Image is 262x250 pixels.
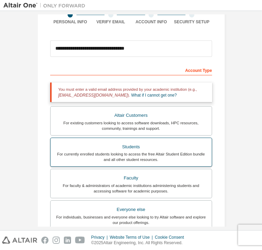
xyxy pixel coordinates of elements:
[64,237,71,244] img: linkedin.svg
[55,120,208,131] div: For existing customers looking to access software downloads, HPC resources, community, trainings ...
[131,19,172,25] div: Account Info
[91,235,110,240] div: Privacy
[58,93,128,98] span: [EMAIL_ADDRESS][DOMAIN_NAME]
[55,173,208,183] div: Faculty
[55,111,208,120] div: Altair Customers
[155,235,188,240] div: Cookie Consent
[41,237,49,244] img: facebook.svg
[55,183,208,194] div: For faculty & administrators of academic institutions administering students and accessing softwa...
[91,240,188,246] p: © 2025 Altair Engineering, Inc. All Rights Reserved.
[55,205,208,214] div: Everyone else
[55,214,208,225] div: For individuals, businesses and everyone else looking to try Altair software and explore our prod...
[55,142,208,152] div: Students
[131,93,177,98] a: What if I cannot get one?
[75,237,85,244] img: youtube.svg
[50,19,91,25] div: Personal Info
[2,237,37,244] img: altair_logo.svg
[91,19,131,25] div: Verify Email
[50,64,212,75] div: Account Type
[55,151,208,162] div: For currently enrolled students looking to access the free Altair Student Edition bundle and all ...
[171,19,212,25] div: Security Setup
[53,237,60,244] img: instagram.svg
[50,83,212,102] div: You must enter a valid email address provided by your academic institution (e.g., ).
[3,2,89,9] img: Altair One
[110,235,155,240] div: Website Terms of Use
